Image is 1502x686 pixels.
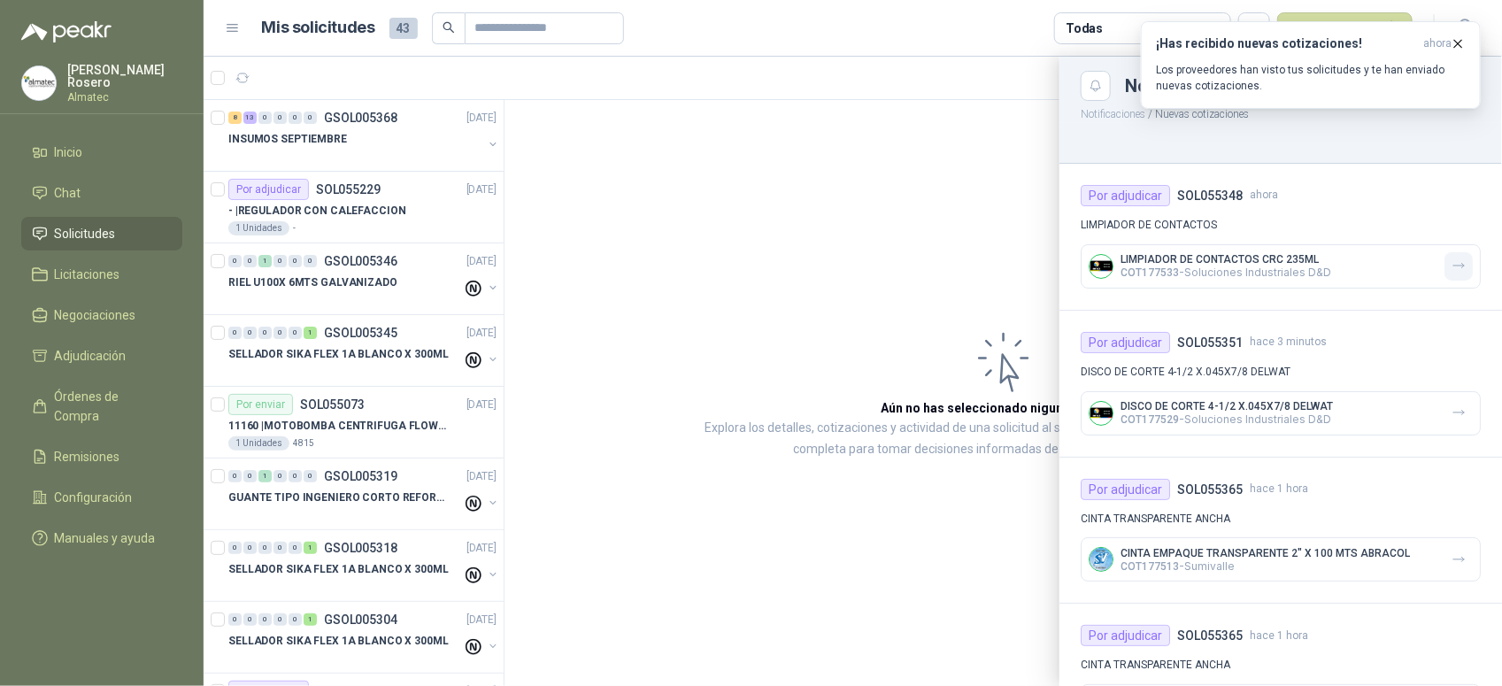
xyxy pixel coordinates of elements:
h4: SOL055351 [1177,333,1243,352]
div: Todas [1066,19,1103,38]
p: [PERSON_NAME] Rosero [67,64,182,89]
p: LIMPIADOR DE CONTACTOS CRC 235ML [1121,253,1331,266]
div: Por adjudicar [1081,332,1170,353]
span: Licitaciones [55,265,120,284]
div: Notificaciones [1125,77,1481,95]
h4: SOL055365 [1177,480,1243,499]
a: Solicitudes [21,217,182,251]
p: DISCO DE CORTE 4-1/2 X.045X7/8 DELWAT [1121,400,1333,412]
span: COT177529 [1121,413,1179,426]
span: Órdenes de Compra [55,387,166,426]
span: Remisiones [55,447,120,466]
img: Company Logo [1090,402,1113,425]
img: Logo peakr [21,21,112,42]
a: Licitaciones [21,258,182,291]
span: COT177533 [1121,266,1179,279]
p: DISCO DE CORTE 4-1/2 X.045X7/8 DELWAT [1081,364,1481,381]
h4: SOL055348 [1177,186,1243,205]
span: hace 1 hora [1250,481,1308,497]
a: Adjudicación [21,339,182,373]
button: ¡Has recibido nuevas cotizaciones!ahora Los proveedores han visto tus solicitudes y te han enviad... [1141,21,1481,109]
img: Company Logo [22,66,56,100]
div: Por adjudicar [1081,185,1170,206]
p: Almatec [67,92,182,103]
p: Los proveedores han visto tus solicitudes y te han enviado nuevas cotizaciones. [1156,62,1466,94]
p: CINTA TRANSPARENTE ANCHA [1081,657,1481,674]
button: Close [1081,71,1111,101]
a: Negociaciones [21,298,182,332]
p: - Soluciones Industriales D&D [1121,412,1333,426]
span: COT177513 [1121,560,1179,573]
a: Inicio [21,135,182,169]
div: Por adjudicar [1081,625,1170,646]
a: Configuración [21,481,182,514]
p: CINTA EMPAQUE TRANSPARENTE 2" X 100 MTS ABRACOL [1121,547,1410,559]
p: - Sumivalle [1121,559,1410,573]
p: - Soluciones Industriales D&D [1121,266,1331,279]
p: / Nuevas cotizaciones [1059,101,1502,123]
span: Negociaciones [55,305,136,325]
p: CINTA TRANSPARENTE ANCHA [1081,511,1481,528]
img: Company Logo [1090,548,1113,571]
a: Chat [21,176,182,210]
span: ahora [1423,36,1452,51]
span: Manuales y ayuda [55,528,156,548]
button: Nueva solicitud [1277,12,1413,44]
span: search [443,21,455,34]
button: Notificaciones [1081,108,1145,120]
p: LIMPIADOR DE CONTACTOS [1081,217,1481,234]
span: Adjudicación [55,346,127,366]
span: Configuración [55,488,133,507]
span: Inicio [55,143,83,162]
span: 43 [389,18,418,39]
a: Manuales y ayuda [21,521,182,555]
span: ahora [1250,187,1278,204]
h4: SOL055365 [1177,626,1243,645]
h3: ¡Has recibido nuevas cotizaciones! [1156,36,1416,51]
span: Chat [55,183,81,203]
span: hace 1 hora [1250,628,1308,644]
span: hace 3 minutos [1250,334,1327,351]
h1: Mis solicitudes [262,15,375,41]
span: Solicitudes [55,224,116,243]
a: Órdenes de Compra [21,380,182,433]
a: Remisiones [21,440,182,474]
div: Por adjudicar [1081,479,1170,500]
img: Company Logo [1090,255,1113,278]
